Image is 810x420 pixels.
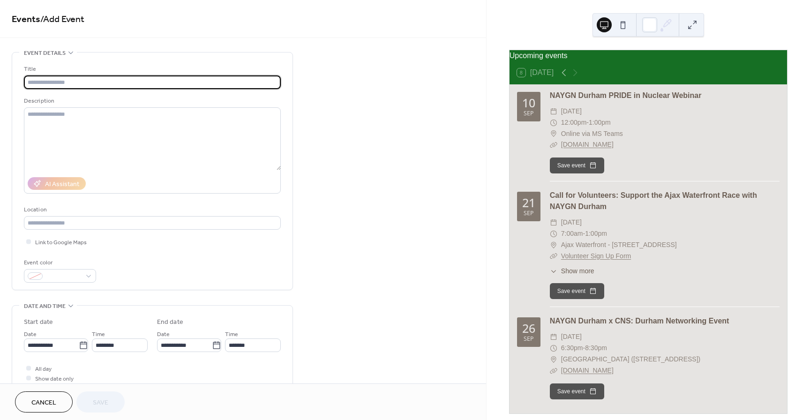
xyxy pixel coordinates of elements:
button: Save event [550,383,604,399]
div: Description [24,96,279,106]
span: Date [157,330,170,339]
span: Show more [561,266,594,276]
span: Event details [24,48,66,58]
div: End date [157,317,183,327]
button: Save event [550,283,604,299]
span: Ajax Waterfront - [STREET_ADDRESS] [561,240,677,251]
div: Event color [24,258,94,268]
div: ​ [550,217,557,228]
div: ​ [550,128,557,140]
span: [DATE] [561,331,582,343]
span: 12:00pm [561,117,586,128]
div: Sep [524,336,534,342]
span: 8:30pm [585,343,607,354]
a: Events [12,10,40,29]
div: ​ [550,228,557,240]
div: ​ [550,251,557,262]
div: Start date [24,317,53,327]
div: 26 [522,322,535,334]
a: [DOMAIN_NAME] [561,141,614,148]
span: - [583,343,585,354]
span: Time [92,330,105,339]
span: [GEOGRAPHIC_DATA] ([STREET_ADDRESS]) [561,354,700,365]
span: 6:30pm [561,343,583,354]
div: ​ [550,354,557,365]
div: ​ [550,117,557,128]
div: ​ [550,106,557,117]
div: ​ [550,331,557,343]
div: ​ [550,343,557,354]
span: 1:00pm [589,117,611,128]
span: - [583,228,585,240]
button: Cancel [15,391,73,412]
span: Show date only [35,374,74,384]
button: Save event [550,157,604,173]
span: [DATE] [561,106,582,117]
div: 21 [522,197,535,209]
a: [DOMAIN_NAME] [561,367,614,374]
div: ​ [550,240,557,251]
div: Location [24,205,279,215]
span: All day [35,364,52,374]
span: Date [24,330,37,339]
div: Upcoming events [510,50,787,61]
div: ​ [550,365,557,376]
span: - [586,117,589,128]
span: / Add Event [40,10,84,29]
span: Time [225,330,238,339]
a: Call for Volunteers: Support the Ajax Waterfront Race with NAYGN Durham [550,191,757,210]
div: 10 [522,97,535,109]
span: [DATE] [561,217,582,228]
div: ​ [550,266,557,276]
span: Cancel [31,398,56,408]
div: ​ [550,139,557,150]
span: 1:00pm [585,228,607,240]
a: Volunteer Sign Up Form [561,252,631,260]
div: Sep [524,210,534,217]
div: Sep [524,111,534,117]
button: ​Show more [550,266,594,276]
a: NAYGN Durham PRIDE in Nuclear Webinar [550,91,702,99]
span: Online via MS Teams [561,128,623,140]
div: Title [24,64,279,74]
span: Link to Google Maps [35,238,87,247]
span: 7:00am [561,228,583,240]
span: Date and time [24,301,66,311]
a: NAYGN Durham x CNS: Durham Networking Event [550,317,729,325]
